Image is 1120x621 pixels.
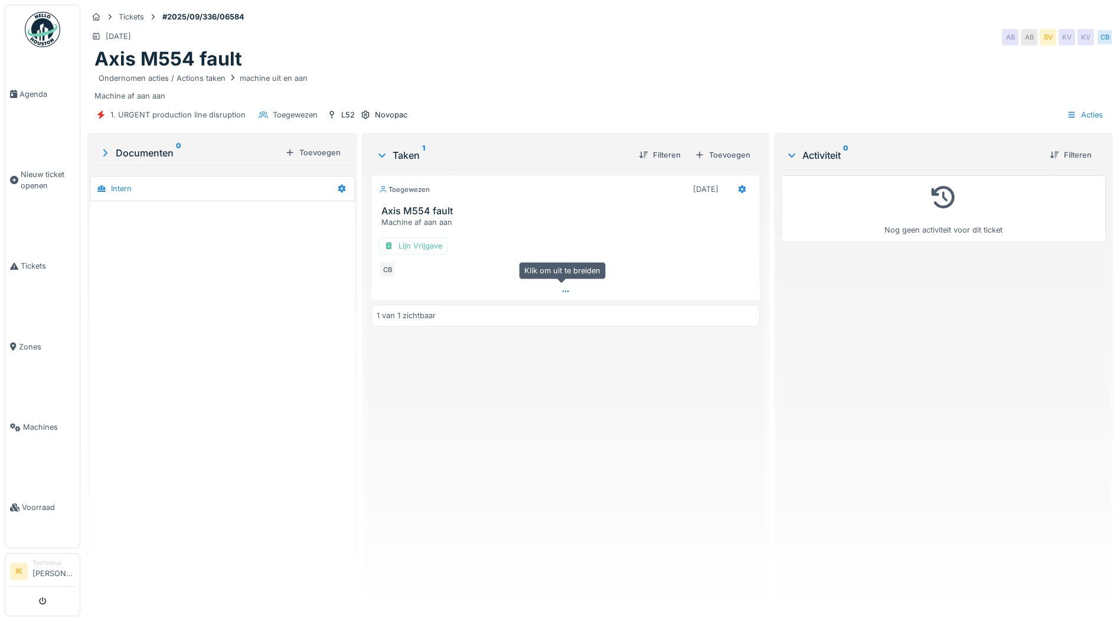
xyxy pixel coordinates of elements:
div: Toegewezen [379,185,430,195]
div: Acties [1062,106,1108,123]
div: Taken [376,148,629,162]
div: Ondernomen acties / Actions taken machine uit en aan [99,73,308,84]
div: Activiteit [786,148,1040,162]
div: Documenten [99,146,280,160]
span: Agenda [19,89,75,100]
h1: Axis M554 fault [94,48,242,70]
div: Filteren [634,147,685,163]
div: Intern [111,183,132,194]
div: L52 [341,109,355,120]
a: Agenda [5,54,80,134]
div: [DATE] [106,31,131,42]
div: Nog geen activiteit voor dit ticket [789,181,1098,236]
a: Nieuw ticket openen [5,134,80,226]
div: Toevoegen [280,145,345,161]
div: CB [1096,29,1113,45]
div: Lijn Vrijgave [379,237,448,254]
div: Klik om uit te breiden [519,262,606,279]
div: KV [1077,29,1094,45]
span: Nieuw ticket openen [21,169,75,191]
img: Badge_color-CXgf-gQk.svg [25,12,60,47]
div: AB [1021,29,1037,45]
a: Zones [5,306,80,387]
div: 1. URGENT production line disruption [110,109,246,120]
sup: 1 [422,148,425,162]
span: Tickets [21,260,75,272]
strong: #2025/09/336/06584 [158,11,249,22]
div: Tickets [119,11,144,22]
a: Voorraad [5,468,80,548]
div: CB [379,262,396,278]
a: Machines [5,387,80,468]
span: Machines [23,421,75,433]
sup: 0 [176,146,181,160]
a: Tickets [5,226,80,306]
div: SV [1040,29,1056,45]
div: Filteren [1045,147,1096,163]
div: KV [1059,29,1075,45]
div: Machine af aan aan [381,217,755,228]
li: IK [10,563,28,580]
div: 1 van 1 zichtbaar [377,310,436,321]
div: Machine af aan aan [94,71,1106,102]
sup: 0 [843,148,848,162]
div: [DATE] [693,184,719,195]
div: AB [1002,29,1018,45]
div: Toegewezen [273,109,318,120]
span: Zones [19,341,75,352]
div: Toevoegen [690,147,755,163]
h3: Axis M554 fault [381,205,755,217]
div: Technicus [32,558,75,567]
li: [PERSON_NAME] [32,558,75,584]
div: Novopac [375,109,407,120]
a: IK Technicus[PERSON_NAME] [10,558,75,587]
span: Voorraad [22,502,75,513]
